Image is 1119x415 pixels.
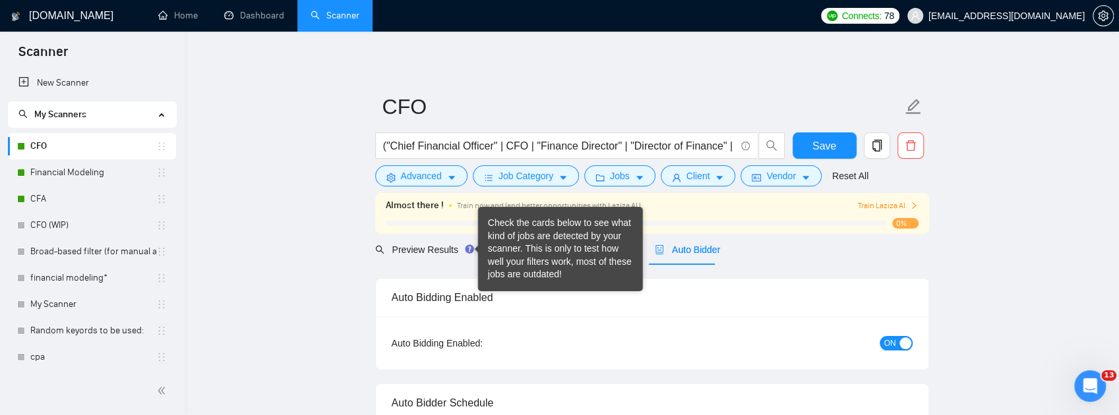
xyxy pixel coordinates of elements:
[484,173,493,182] span: bars
[156,273,167,283] span: holder
[864,132,890,159] button: copy
[383,138,735,154] input: Search Freelance Jobs...
[392,279,913,316] div: Auto Bidding Enabled
[610,169,630,183] span: Jobs
[30,265,156,291] a: financial modeling*
[156,141,167,152] span: holder
[421,5,445,29] div: Close
[864,140,890,152] span: copy
[30,159,156,186] a: Financial Modeling
[759,140,784,152] span: search
[382,90,902,123] input: Scanner name...
[841,9,881,23] span: Connects:
[396,5,421,30] button: Collapse window
[156,194,167,204] span: holder
[8,291,176,318] li: My Scanner
[30,212,156,238] a: CFO (WIP)
[661,165,736,186] button: userClientcaret-down
[741,142,750,150] span: info-circle
[857,200,918,212] button: Train Laziza AI
[18,109,28,119] span: search
[766,169,795,183] span: Vendor
[156,246,167,257] span: holder
[905,98,922,115] span: edit
[464,243,475,255] div: Tooltip anchor
[559,173,568,182] span: caret-down
[884,336,896,350] span: ON
[832,169,868,183] a: Reset All
[715,173,724,182] span: caret-down
[392,336,565,350] div: Auto Bidding Enabled:
[18,70,166,96] a: New Scanner
[584,165,655,186] button: folderJobscaret-down
[892,218,919,229] span: 0%
[1093,5,1114,26] button: setting
[156,352,167,362] span: holder
[8,265,176,291] li: financial modeling*
[8,42,78,70] span: Scanner
[752,173,761,182] span: idcard
[801,173,810,182] span: caret-down
[499,169,553,183] span: Job Category
[156,299,167,310] span: holder
[18,109,86,120] span: My Scanners
[8,238,176,265] li: Broad-based filter (for manual applications)
[672,173,681,182] span: user
[473,165,579,186] button: barsJob Categorycaret-down
[311,10,359,21] a: searchScanner
[386,198,444,213] span: Almost there !
[457,201,641,210] span: Train now and land better opportunities with Laziza AI !
[1093,11,1114,21] a: setting
[8,186,176,212] li: CFA
[224,10,284,21] a: dashboardDashboard
[375,244,470,255] span: Preview Results
[595,173,605,182] span: folder
[911,11,920,20] span: user
[758,132,785,159] button: search
[157,384,170,397] span: double-left
[8,70,176,96] li: New Scanner
[375,165,468,186] button: settingAdvancedcaret-down
[1101,370,1116,381] span: 13
[8,344,176,370] li: cpa
[686,169,710,183] span: Client
[884,9,894,23] span: 78
[897,132,924,159] button: delete
[1093,11,1113,21] span: setting
[156,325,167,336] span: holder
[8,159,176,186] li: Financial Modeling
[156,167,167,178] span: holder
[30,291,156,318] a: My Scanner
[1074,370,1106,402] iframe: Intercom live chat
[898,140,923,152] span: delete
[386,173,396,182] span: setting
[30,186,156,212] a: CFA
[158,10,198,21] a: homeHome
[30,318,156,344] a: Random keyords to be used:
[401,169,442,183] span: Advanced
[635,173,644,182] span: caret-down
[8,318,176,344] li: Random keyords to be used:
[8,212,176,238] li: CFO (WIP)
[812,138,836,154] span: Save
[34,109,86,120] span: My Scanners
[793,132,857,159] button: Save
[655,244,720,255] span: Auto Bidder
[375,245,384,254] span: search
[741,165,821,186] button: idcardVendorcaret-down
[30,133,156,159] a: CFO
[8,133,176,159] li: CFO
[156,220,167,231] span: holder
[9,5,34,30] button: go back
[30,238,156,265] a: Broad-based filter (for manual applications)
[910,202,918,209] span: right
[488,217,633,281] div: Check the cards below to see what kind of jobs are detected by your scanner. This is only to test...
[827,11,837,21] img: upwork-logo.png
[447,173,456,182] span: caret-down
[655,245,664,254] span: robot
[30,344,156,370] a: cpa
[11,6,20,27] img: logo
